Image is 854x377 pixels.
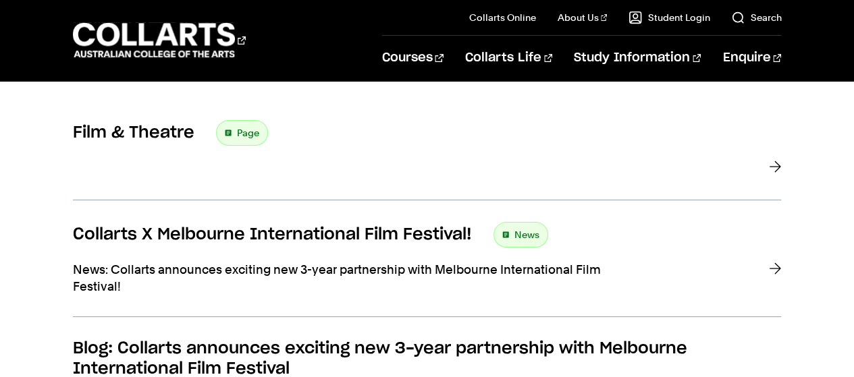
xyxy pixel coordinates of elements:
span: News [514,225,539,244]
span: Page [237,123,259,142]
a: Study Information [574,36,701,80]
a: Enquire [722,36,781,80]
a: About Us [558,11,608,24]
a: Collarts X Melbourne International Film Festival! News News: Collarts announces exciting new 3-ye... [73,222,782,317]
h3: Film & Theatre [73,123,194,143]
a: Search [731,11,781,24]
h3: Collarts X Melbourne International Film Festival! [73,225,472,245]
p: News: Collarts announces exciting new 3-year partnership with Melbourne International Film Festival! [73,261,613,295]
a: Collarts Life [465,36,552,80]
div: Go to homepage [73,21,246,59]
a: Courses [382,36,444,80]
a: Film & Theatre Page [73,120,782,200]
a: Student Login [629,11,710,24]
a: Collarts Online [469,11,536,24]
